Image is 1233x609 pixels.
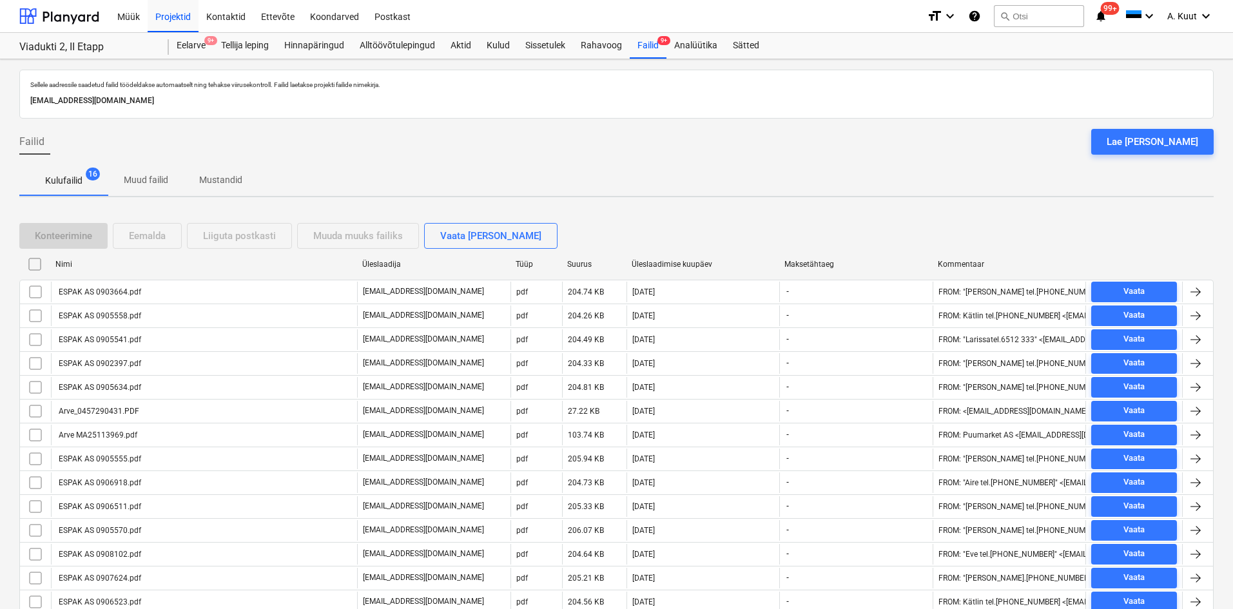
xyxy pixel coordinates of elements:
[632,478,655,487] div: [DATE]
[57,454,141,463] div: ESPAK AS 0905555.pdf
[573,33,630,59] a: Rahavoog
[516,359,528,368] div: pdf
[57,287,141,296] div: ESPAK AS 0903664.pdf
[632,383,655,392] div: [DATE]
[363,453,484,464] p: [EMAIL_ADDRESS][DOMAIN_NAME]
[568,502,604,511] div: 205.33 KB
[57,430,137,440] div: Arve MA25113969.pdf
[1091,129,1214,155] button: Lae [PERSON_NAME]
[1123,356,1145,371] div: Vaata
[213,33,277,59] a: Tellija leping
[1123,427,1145,442] div: Vaata
[479,33,518,59] div: Kulud
[785,596,790,607] span: -
[516,454,528,463] div: pdf
[632,597,655,606] div: [DATE]
[568,454,604,463] div: 205.94 KB
[57,597,141,606] div: ESPAK AS 0906523.pdf
[19,41,153,54] div: Viadukti 2, II Etapp
[516,311,528,320] div: pdf
[1123,570,1145,585] div: Vaata
[632,550,655,559] div: [DATE]
[785,548,790,559] span: -
[352,33,443,59] div: Alltöövõtulepingud
[567,260,621,269] div: Suurus
[363,548,484,559] p: [EMAIL_ADDRESS][DOMAIN_NAME]
[1101,2,1120,15] span: 99+
[632,335,655,344] div: [DATE]
[363,310,484,321] p: [EMAIL_ADDRESS][DOMAIN_NAME]
[1141,8,1157,24] i: keyboard_arrow_down
[568,359,604,368] div: 204.33 KB
[785,358,790,369] span: -
[55,260,352,269] div: Nimi
[666,33,725,59] div: Analüütika
[424,223,558,249] button: Vaata [PERSON_NAME]
[1091,472,1177,493] button: Vaata
[1091,449,1177,469] button: Vaata
[1123,403,1145,418] div: Vaata
[968,8,981,24] i: Abikeskus
[1123,523,1145,537] div: Vaata
[632,311,655,320] div: [DATE]
[516,502,528,511] div: pdf
[568,287,604,296] div: 204.74 KB
[516,383,528,392] div: pdf
[1094,8,1107,24] i: notifications
[568,550,604,559] div: 204.64 KB
[516,597,528,606] div: pdf
[785,310,790,321] span: -
[725,33,767,59] a: Sätted
[363,525,484,536] p: [EMAIL_ADDRESS][DOMAIN_NAME]
[57,478,141,487] div: ESPAK AS 0906918.pdf
[516,335,528,344] div: pdf
[204,36,217,45] span: 9+
[785,453,790,464] span: -
[516,430,528,440] div: pdf
[1123,380,1145,394] div: Vaata
[363,477,484,488] p: [EMAIL_ADDRESS][DOMAIN_NAME]
[1123,475,1145,490] div: Vaata
[568,526,604,535] div: 206.07 KB
[657,36,670,45] span: 9+
[199,173,242,187] p: Mustandid
[1123,284,1145,299] div: Vaata
[1123,451,1145,466] div: Vaata
[632,574,655,583] div: [DATE]
[57,311,141,320] div: ESPAK AS 0905558.pdf
[568,311,604,320] div: 204.26 KB
[1091,568,1177,588] button: Vaata
[1091,520,1177,541] button: Vaata
[1091,329,1177,350] button: Vaata
[1123,332,1145,347] div: Vaata
[277,33,352,59] a: Hinnapäringud
[516,526,528,535] div: pdf
[57,359,141,368] div: ESPAK AS 0902397.pdf
[169,33,213,59] a: Eelarve9+
[363,429,484,440] p: [EMAIL_ADDRESS][DOMAIN_NAME]
[1091,353,1177,374] button: Vaata
[1123,594,1145,609] div: Vaata
[443,33,479,59] a: Aktid
[363,382,484,392] p: [EMAIL_ADDRESS][DOMAIN_NAME]
[363,596,484,607] p: [EMAIL_ADDRESS][DOMAIN_NAME]
[518,33,573,59] div: Sissetulek
[1091,544,1177,565] button: Vaata
[1091,282,1177,302] button: Vaata
[938,260,1081,269] div: Kommentaar
[516,550,528,559] div: pdf
[1000,11,1010,21] span: search
[362,260,505,269] div: Üleslaadija
[1091,425,1177,445] button: Vaata
[568,383,604,392] div: 204.81 KB
[57,550,141,559] div: ESPAK AS 0908102.pdf
[568,335,604,344] div: 204.49 KB
[57,502,141,511] div: ESPAK AS 0906511.pdf
[785,501,790,512] span: -
[568,574,604,583] div: 205.21 KB
[1123,499,1145,514] div: Vaata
